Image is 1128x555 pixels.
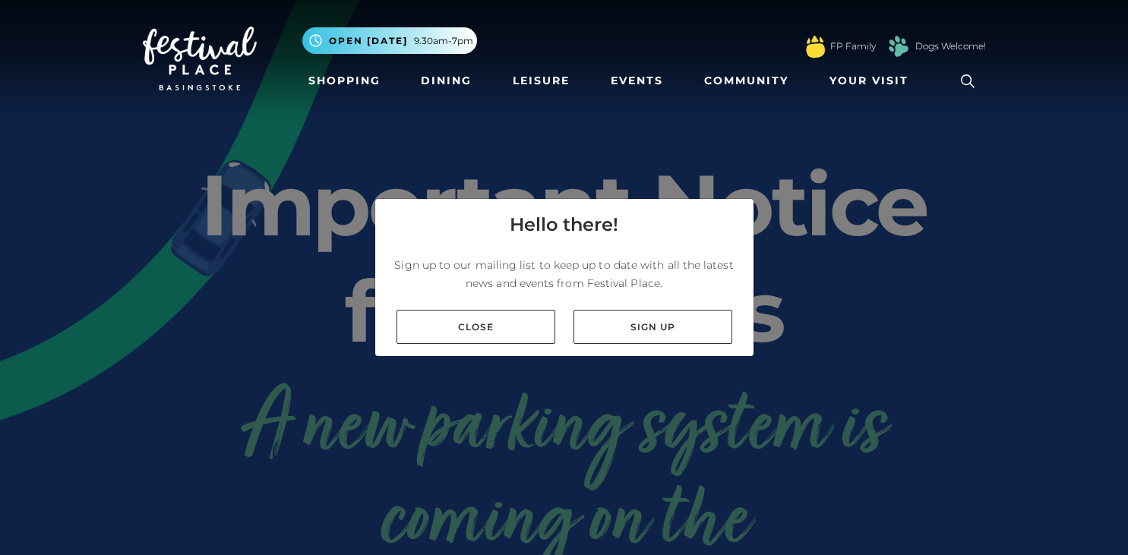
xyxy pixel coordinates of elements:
button: Open [DATE] 9.30am-7pm [302,27,477,54]
a: Close [397,310,555,344]
a: Community [698,67,795,95]
a: Dining [415,67,478,95]
a: Shopping [302,67,387,95]
h4: Hello there! [510,211,618,238]
a: FP Family [830,39,876,53]
a: Events [605,67,669,95]
span: Open [DATE] [329,34,408,48]
span: 9.30am-7pm [414,34,473,48]
a: Dogs Welcome! [915,39,986,53]
img: Festival Place Logo [143,27,257,90]
span: Your Visit [829,73,908,89]
a: Sign up [573,310,732,344]
p: Sign up to our mailing list to keep up to date with all the latest news and events from Festival ... [387,256,741,292]
a: Leisure [507,67,576,95]
a: Your Visit [823,67,922,95]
